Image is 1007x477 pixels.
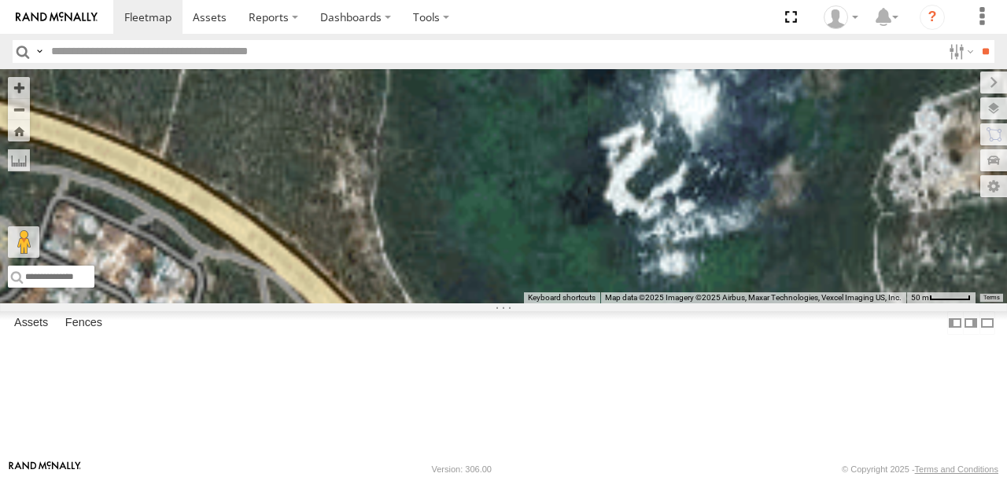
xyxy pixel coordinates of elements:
[963,311,979,334] label: Dock Summary Table to the Right
[8,149,30,171] label: Measure
[528,292,596,303] button: Keyboard shortcuts
[980,175,1007,197] label: Map Settings
[983,295,1000,301] a: Terms (opens in new tab)
[33,40,46,63] label: Search Query
[818,6,864,29] div: Jeff Wegner
[8,120,30,141] button: Zoom Home
[8,226,39,258] button: Drag Pegman onto the map to open Street View
[432,464,492,474] div: Version: 306.00
[920,5,945,30] i: ?
[605,293,902,302] span: Map data ©2025 Imagery ©2025 Airbus, Maxar Technologies, Vexcel Imaging US, Inc.
[57,312,110,334] label: Fences
[8,77,30,98] button: Zoom in
[842,464,998,474] div: © Copyright 2025 -
[6,312,56,334] label: Assets
[16,12,98,23] img: rand-logo.svg
[911,293,929,302] span: 50 m
[906,292,976,303] button: Map Scale: 50 m per 49 pixels
[947,311,963,334] label: Dock Summary Table to the Left
[915,464,998,474] a: Terms and Conditions
[979,311,995,334] label: Hide Summary Table
[942,40,976,63] label: Search Filter Options
[9,461,81,477] a: Visit our Website
[8,98,30,120] button: Zoom out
